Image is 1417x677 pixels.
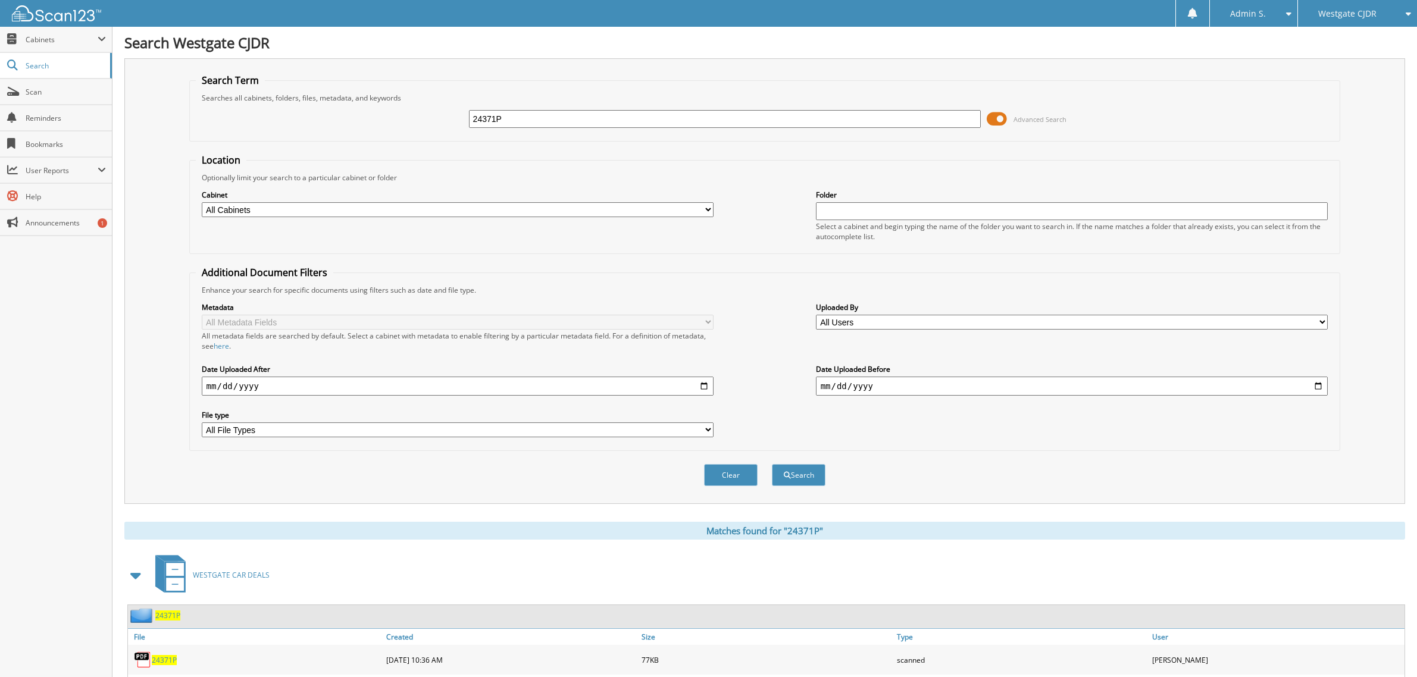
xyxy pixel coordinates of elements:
[26,113,106,123] span: Reminders
[639,629,894,645] a: Size
[196,153,246,167] legend: Location
[196,74,265,87] legend: Search Term
[894,648,1149,672] div: scanned
[130,608,155,623] img: folder2.png
[134,651,152,669] img: PDF.png
[202,331,714,351] div: All metadata fields are searched by default. Select a cabinet with metadata to enable filtering b...
[152,655,177,665] a: 24371P
[193,570,270,580] span: WESTGATE CAR DEALS
[196,173,1334,183] div: Optionally limit your search to a particular cabinet or folder
[1014,115,1066,124] span: Advanced Search
[202,302,714,312] label: Metadata
[772,464,825,486] button: Search
[124,522,1405,540] div: Matches found for "24371P"
[816,364,1328,374] label: Date Uploaded Before
[202,364,714,374] label: Date Uploaded After
[26,139,106,149] span: Bookmarks
[124,33,1405,52] h1: Search Westgate CJDR
[196,285,1334,295] div: Enhance your search for specific documents using filters such as date and file type.
[816,302,1328,312] label: Uploaded By
[816,377,1328,396] input: end
[1149,629,1405,645] a: User
[383,648,639,672] div: [DATE] 10:36 AM
[1230,10,1266,17] span: Admin S.
[196,93,1334,103] div: Searches all cabinets, folders, files, metadata, and keywords
[816,221,1328,242] div: Select a cabinet and begin typing the name of the folder you want to search in. If the name match...
[894,629,1149,645] a: Type
[12,5,101,21] img: scan123-logo-white.svg
[383,629,639,645] a: Created
[202,190,714,200] label: Cabinet
[155,610,180,620] a: 24371P
[816,190,1328,200] label: Folder
[128,629,383,645] a: File
[26,61,104,71] span: Search
[148,551,270,598] a: WESTGATE CAR DEALS
[26,87,106,97] span: Scan
[704,464,758,486] button: Clear
[26,192,106,202] span: Help
[26,218,106,228] span: Announcements
[1149,648,1405,672] div: [PERSON_NAME]
[639,648,894,672] div: 77KB
[202,410,714,420] label: File type
[98,218,107,228] div: 1
[26,35,98,45] span: Cabinets
[214,341,229,351] a: here
[196,266,333,279] legend: Additional Document Filters
[1318,10,1377,17] span: Westgate CJDR
[202,377,714,396] input: start
[26,165,98,175] span: User Reports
